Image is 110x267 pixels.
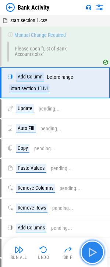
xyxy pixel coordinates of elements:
img: Settings menu [95,3,104,12]
div: Copy [16,144,29,153]
img: Undo [39,245,48,254]
div: Remove Columns [16,184,55,193]
div: Remove Rows [16,204,47,212]
div: before [47,74,60,80]
span: start section 1.csv [10,17,47,23]
div: range [61,74,73,80]
img: Support [86,4,92,10]
div: Skip [64,255,73,260]
div: Manual Change Required [14,32,66,38]
div: Undo [38,255,49,260]
div: pending... [34,146,55,151]
div: Paste Values [16,164,46,173]
div: Add Column [16,73,44,81]
div: pending... [51,225,72,231]
div: Run All [11,255,27,260]
div: Bank Activity [18,4,49,11]
div: Update [16,104,34,113]
div: pending... [51,166,72,171]
div: 'start section 1'!J:J [9,84,49,93]
div: pending... [60,186,81,191]
button: Run All [7,243,31,261]
div: pending... [39,106,60,112]
div: Add Columns [16,224,46,232]
img: Main button [86,246,98,258]
div: pending... [52,205,73,211]
div: pending... [40,126,61,131]
img: Skip [64,245,72,254]
img: Run All [15,245,24,254]
button: Skip [56,243,80,261]
div: Please open "List of Bank Accounts.xlsx" [15,46,87,57]
button: Undo [32,243,55,261]
div: Auto Fill [16,124,36,133]
img: Back [6,3,15,12]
